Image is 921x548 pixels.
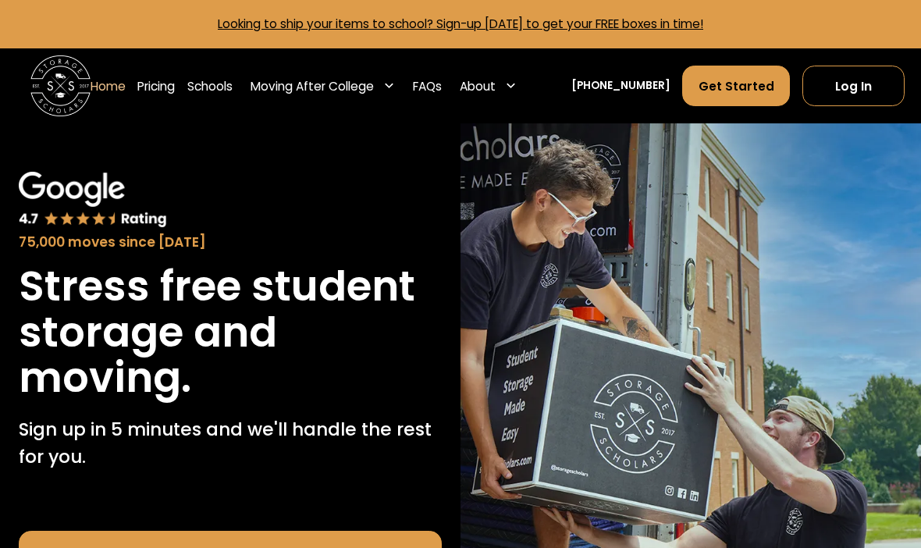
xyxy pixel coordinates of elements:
[19,232,441,252] div: 75,000 moves since [DATE]
[460,77,496,95] div: About
[30,55,91,116] img: Storage Scholars main logo
[137,65,175,107] a: Pricing
[91,65,126,107] a: Home
[251,77,374,95] div: Moving After College
[19,172,166,228] img: Google 4.7 star rating
[413,65,442,107] a: FAQs
[19,416,441,471] p: Sign up in 5 minutes and we'll handle the rest for you.
[218,16,703,32] a: Looking to ship your items to school? Sign-up [DATE] to get your FREE boxes in time!
[571,78,670,94] a: [PHONE_NUMBER]
[682,66,790,106] a: Get Started
[30,55,91,116] a: home
[187,65,233,107] a: Schools
[19,264,441,400] h1: Stress free student storage and moving.
[802,66,905,106] a: Log In
[244,65,400,107] div: Moving After College
[454,65,523,107] div: About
